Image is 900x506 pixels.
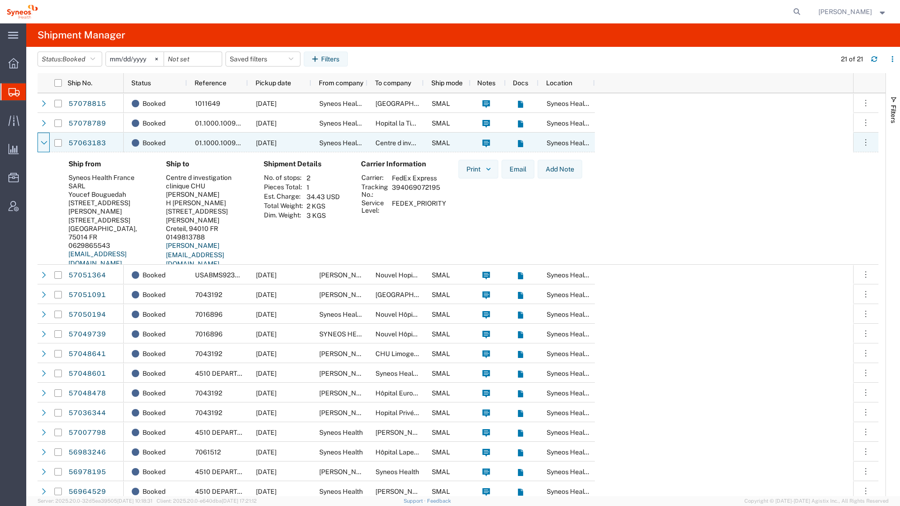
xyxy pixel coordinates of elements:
td: FEDEX_PRIORITY [389,199,450,215]
span: 10/10/2025 [256,389,277,397]
h4: Shipment Details [263,160,346,168]
span: 10/09/2025 [256,119,277,127]
span: Syneos Health France SARL [547,139,631,147]
span: Syneos Health France SARL [547,429,631,436]
span: Véronique SARRE [319,271,373,279]
span: Syneos Health France SARL [319,119,404,127]
span: Syneos Health France SARL [547,311,631,318]
span: Hopital la Timone [375,119,428,127]
a: 57050194 [68,307,106,322]
span: Docs [513,79,528,87]
span: Ship No. [67,79,92,87]
span: Booked [142,482,165,501]
h4: Carrier Information [361,160,436,168]
span: Syneos Health [319,429,363,436]
td: 34.43 USD [303,192,343,201]
span: Ship mode [431,79,463,87]
span: Syneos Health France SARL [375,370,460,377]
span: Booked [142,403,165,423]
button: Email [502,160,534,179]
span: [DATE] 17:21:12 [222,498,257,504]
img: dropdown [484,165,493,173]
span: Nouvel Hôpital Civil [375,330,435,338]
span: SMAL [432,389,450,397]
span: 4510 DEPARTMENTAL EXPENSE [195,429,296,436]
a: 57048601 [68,366,106,381]
span: Server: 2025.20.0-32d5ea39505 [37,498,152,504]
span: To company [375,79,411,87]
span: 01.1000.1009356 [195,139,248,147]
div: Syneos Health France SARL [68,173,151,190]
th: Total Weight: [263,201,303,211]
span: Véronique Sarre [319,389,373,397]
th: Pieces Total: [263,183,303,192]
span: Hôpital Européen Marseille [375,389,457,397]
span: SMAL [432,488,450,495]
span: SMAL [432,370,450,377]
span: Booked [142,113,165,133]
span: 10/08/2025 [256,311,277,318]
div: Creteil, 94010 FR [166,224,248,233]
span: Notes [477,79,495,87]
th: Service Level: [361,199,389,215]
button: Filters [304,52,348,67]
button: Print [458,160,498,179]
a: 57036344 [68,406,106,421]
span: Booked [142,305,165,324]
span: 7043192 [195,350,222,357]
div: [STREET_ADDRESS][PERSON_NAME] [166,207,248,224]
span: Hôpital Lyon Sud - Service de pneumologie [375,291,531,298]
span: USABMS92391XX [195,271,252,279]
div: [STREET_ADDRESS] [68,216,151,224]
div: [PERSON_NAME] [166,190,248,199]
div: 0629865543 [68,241,151,250]
button: Status:Booked [37,52,102,67]
span: Booked [142,285,165,305]
span: 10/08/2025 [256,330,277,338]
span: Centre Hospitalier Lyon Sud [375,100,442,107]
a: 57049739 [68,327,106,342]
span: 10/09/2025 [256,100,277,107]
span: 10/02/2025 [256,468,277,476]
span: Nouvel Hopital Civil de Strasbourg [375,271,512,279]
span: SMAL [432,448,450,456]
span: Nisrine Ghemrawi [319,468,373,476]
span: Syneos Health France SARL [547,488,631,495]
span: Syneos Health France SARL [547,330,631,338]
span: Véronique SARRE [319,350,373,357]
span: 10/09/2025 [256,370,277,377]
td: FedEx Express [389,173,450,183]
span: Booked [62,55,85,63]
span: SMAL [432,119,450,127]
div: [GEOGRAPHIC_DATA], 75014 FR [68,224,151,241]
span: Syneos Health Comms France SARL [319,311,428,318]
span: Client: 2025.20.0-e640dba [157,498,257,504]
span: Syneos Health [375,468,419,476]
span: Syneos Health France SARL [547,271,631,279]
span: 7043192 [195,389,222,397]
div: [STREET_ADDRESS][PERSON_NAME] [68,199,151,216]
span: 7016896 [195,330,223,338]
td: 394069072195 [389,183,450,199]
a: 57051091 [68,288,106,303]
span: SMAL [432,350,450,357]
input: Not set [164,52,222,66]
a: 56964529 [68,484,106,499]
span: Hôpital Lapeyronie - Secteur Recherche Clinique Pr Jorgensen [375,448,574,456]
h4: Shipment Manager [37,23,125,47]
span: 10/10/2025 [256,409,277,417]
div: H [PERSON_NAME] [166,199,248,207]
button: [PERSON_NAME] [818,6,887,17]
th: Carrier: [361,173,389,183]
div: 0149813788 [166,233,248,241]
span: Syneos Health France SARL [547,350,631,357]
span: 10/02/2025 [256,429,277,436]
span: From company [319,79,363,87]
span: 09/29/2025 [256,488,277,495]
span: Booked [142,364,165,383]
span: Filters [890,105,897,123]
span: Syneos Health [319,488,363,495]
span: SYNEOS HEALTH [319,330,374,338]
span: CHU Limoges - Hopital Dupuytren [375,350,475,357]
span: 4510 DEPARTMENTAL EXPENSE [195,370,296,377]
